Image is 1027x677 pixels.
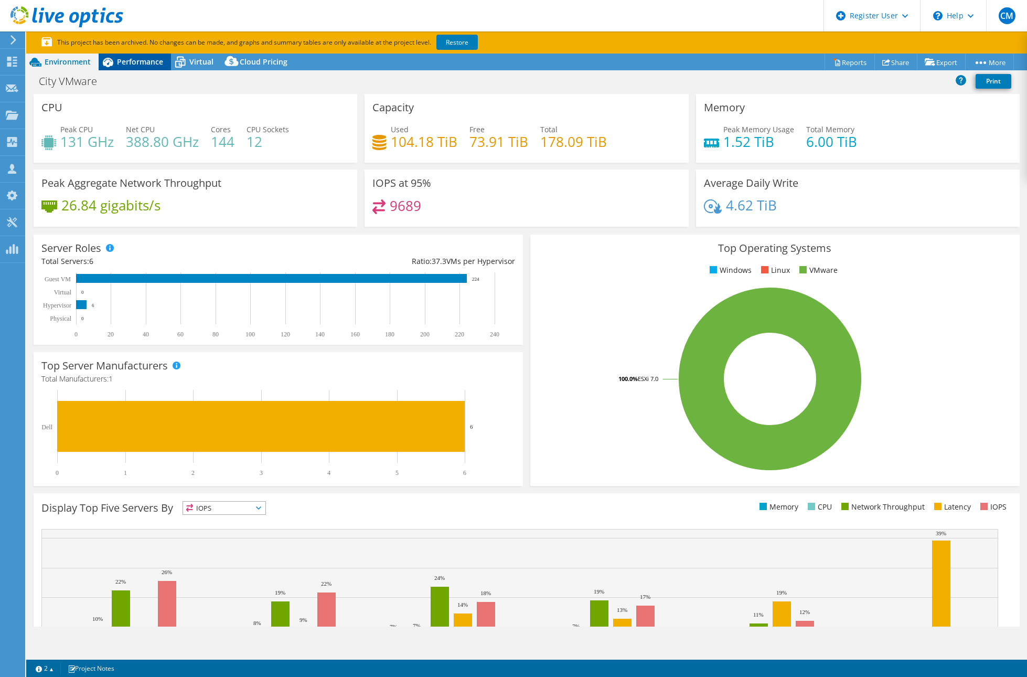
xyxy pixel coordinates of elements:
[41,360,168,372] h3: Top Server Manufacturers
[391,136,457,147] h4: 104.18 TiB
[932,501,971,513] li: Latency
[61,199,161,211] h4: 26.84 gigabits/s
[372,102,414,113] h3: Capacity
[874,54,917,70] a: Share
[126,136,199,147] h4: 388.80 GHz
[41,102,62,113] h3: CPU
[253,620,261,626] text: 8%
[162,569,172,575] text: 26%
[50,315,71,322] text: Physical
[143,331,149,338] text: 40
[385,331,394,338] text: 180
[60,124,93,134] span: Peak CPU
[327,469,330,477] text: 4
[54,289,72,296] text: Virtual
[278,256,515,267] div: Ratio: VMs per Hypervisor
[372,177,431,189] h3: IOPS at 95%
[211,136,234,147] h4: 144
[976,74,1011,89] a: Print
[247,124,289,134] span: CPU Sockets
[299,617,307,623] text: 9%
[108,331,114,338] text: 20
[260,469,263,477] text: 3
[726,199,777,211] h4: 4.62 TiB
[753,611,764,618] text: 11%
[315,331,325,338] text: 140
[115,578,126,585] text: 22%
[245,331,255,338] text: 100
[978,501,1007,513] li: IOPS
[704,102,745,113] h3: Memory
[640,594,650,600] text: 17%
[469,136,528,147] h4: 73.91 TiB
[390,623,398,630] text: 7%
[211,124,231,134] span: Cores
[275,589,285,596] text: 19%
[572,623,580,629] text: 7%
[126,124,155,134] span: Net CPU
[183,502,265,514] span: IOPS
[549,625,557,631] text: 6%
[321,580,331,587] text: 22%
[457,601,468,608] text: 14%
[758,265,790,276] li: Linux
[839,501,925,513] li: Network Throughput
[60,662,122,675] a: Project Notes
[89,256,93,266] span: 6
[999,7,1015,24] span: CM
[56,469,59,477] text: 0
[391,124,409,134] span: Used
[124,469,127,477] text: 1
[240,57,287,67] span: Cloud Pricing
[455,331,464,338] text: 220
[917,54,966,70] a: Export
[41,373,515,385] h4: Total Manufacturers:
[723,124,794,134] span: Peak Memory Usage
[797,265,838,276] li: VMware
[936,530,946,536] text: 39%
[43,302,71,309] text: Hypervisor
[638,375,658,383] tspan: ESXi 7.0
[117,57,163,67] span: Performance
[92,303,94,308] text: 6
[71,626,79,632] text: 6%
[463,469,466,477] text: 6
[806,136,857,147] h4: 6.00 TiB
[390,200,421,211] h4: 9689
[41,37,555,48] p: This project has been archived. No changes can be made, and graphs and summary tables are only av...
[420,331,430,338] text: 200
[432,256,446,266] span: 37.3
[825,54,875,70] a: Reports
[28,662,61,675] a: 2
[933,11,943,20] svg: \n
[191,469,195,477] text: 2
[723,136,794,147] h4: 1.52 TiB
[60,136,114,147] h4: 131 GHz
[540,124,558,134] span: Total
[350,331,360,338] text: 160
[34,76,113,87] h1: City VMware
[177,331,184,338] text: 60
[470,424,473,430] text: 6
[45,276,71,283] text: Guest VM
[81,316,84,321] text: 0
[41,256,278,267] div: Total Servers:
[45,57,91,67] span: Environment
[189,57,213,67] span: Virtual
[434,575,445,581] text: 24%
[109,374,113,384] span: 1
[247,136,289,147] h4: 12
[41,177,221,189] h3: Peak Aggregate Network Throughput
[704,177,798,189] h3: Average Daily Write
[965,54,1014,70] a: More
[540,136,607,147] h4: 178.09 TiB
[757,501,798,513] li: Memory
[74,331,78,338] text: 0
[707,265,752,276] li: Windows
[618,375,638,383] tspan: 100.0%
[469,124,485,134] span: Free
[413,622,421,629] text: 7%
[806,124,854,134] span: Total Memory
[81,290,84,295] text: 0
[805,501,832,513] li: CPU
